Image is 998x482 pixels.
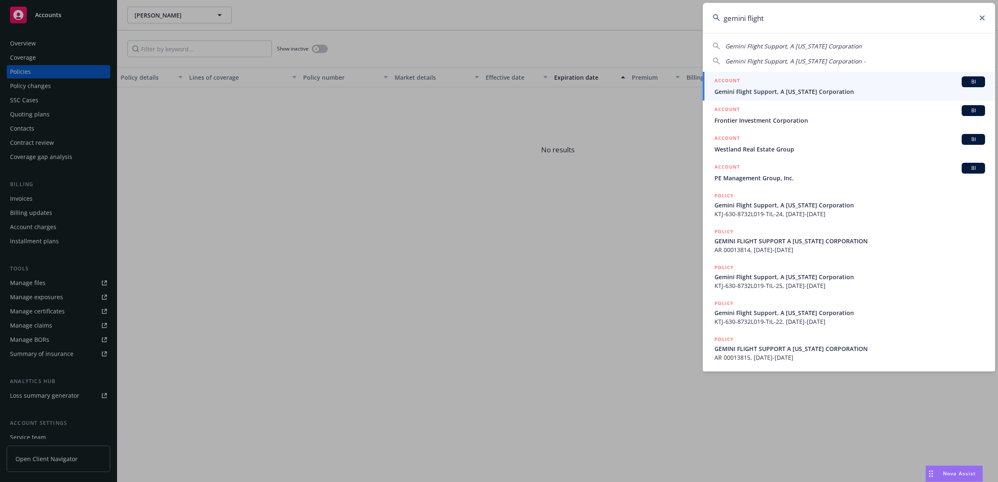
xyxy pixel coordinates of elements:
[725,57,866,65] span: Gemini Flight Support, A [US_STATE] Corporation -
[714,308,985,317] span: Gemini Flight Support, A [US_STATE] Corporation
[965,164,982,172] span: BI
[714,273,985,281] span: Gemini Flight Support, A [US_STATE] Corporation
[714,174,985,182] span: PE Management Group, Inc.
[965,136,982,143] span: BI
[714,344,985,353] span: GEMINI FLIGHT SUPPORT A [US_STATE] CORPORATION
[714,87,985,96] span: Gemini Flight Support, A [US_STATE] Corporation
[703,72,995,101] a: ACCOUNTBIGemini Flight Support, A [US_STATE] Corporation
[714,317,985,326] span: KTJ-630-8732L019-TIL-22, [DATE]-[DATE]
[714,116,985,125] span: Frontier Investment Corporation
[703,223,995,259] a: POLICYGEMINI FLIGHT SUPPORT A [US_STATE] CORPORATIONAR 00013814, [DATE]-[DATE]
[703,331,995,366] a: POLICYGEMINI FLIGHT SUPPORT A [US_STATE] CORPORATIONAR 00013815, [DATE]-[DATE]
[725,42,862,50] span: Gemini Flight Support, A [US_STATE] Corporation
[714,353,985,362] span: AR 00013815, [DATE]-[DATE]
[965,78,982,86] span: BI
[714,281,985,290] span: KTJ-630-8732L019-TIL-25, [DATE]-[DATE]
[714,245,985,254] span: AR 00013814, [DATE]-[DATE]
[714,209,985,218] span: KTJ-630-8732L019-TIL-24, [DATE]-[DATE]
[714,163,740,173] h5: ACCOUNT
[925,465,983,482] button: Nova Assist
[703,295,995,331] a: POLICYGemini Flight Support, A [US_STATE] CorporationKTJ-630-8732L019-TIL-22, [DATE]-[DATE]
[714,76,740,86] h5: ACCOUNT
[943,470,976,477] span: Nova Assist
[703,158,995,187] a: ACCOUNTBIPE Management Group, Inc.
[714,299,734,308] h5: POLICY
[703,187,995,223] a: POLICYGemini Flight Support, A [US_STATE] CorporationKTJ-630-8732L019-TIL-24, [DATE]-[DATE]
[703,101,995,129] a: ACCOUNTBIFrontier Investment Corporation
[714,237,985,245] span: GEMINI FLIGHT SUPPORT A [US_STATE] CORPORATION
[714,134,740,144] h5: ACCOUNT
[703,3,995,33] input: Search...
[714,145,985,154] span: Westland Real Estate Group
[714,201,985,209] span: Gemini Flight Support, A [US_STATE] Corporation
[714,192,734,200] h5: POLICY
[926,466,936,482] div: Drag to move
[714,335,734,343] h5: POLICY
[703,259,995,295] a: POLICYGemini Flight Support, A [US_STATE] CorporationKTJ-630-8732L019-TIL-25, [DATE]-[DATE]
[714,105,740,115] h5: ACCOUNT
[714,263,734,272] h5: POLICY
[714,227,734,236] h5: POLICY
[703,129,995,158] a: ACCOUNTBIWestland Real Estate Group
[965,107,982,114] span: BI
